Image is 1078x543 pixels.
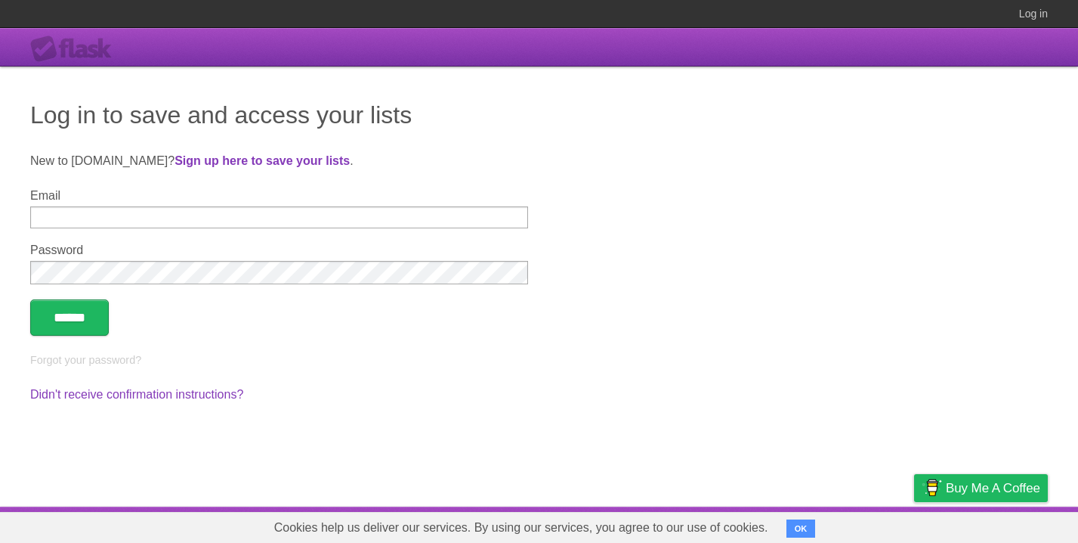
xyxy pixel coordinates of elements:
[763,510,824,539] a: Developers
[175,154,350,167] a: Sign up here to save your lists
[30,189,528,203] label: Email
[914,474,1048,502] a: Buy me a coffee
[894,510,934,539] a: Privacy
[922,475,942,501] img: Buy me a coffee
[786,520,816,538] button: OK
[30,152,1048,170] p: New to [DOMAIN_NAME]? .
[259,513,783,543] span: Cookies help us deliver our services. By using our services, you agree to our use of cookies.
[30,354,141,366] a: Forgot your password?
[713,510,745,539] a: About
[30,36,121,63] div: Flask
[30,388,243,401] a: Didn't receive confirmation instructions?
[946,475,1040,501] span: Buy me a coffee
[953,510,1048,539] a: Suggest a feature
[30,97,1048,133] h1: Log in to save and access your lists
[843,510,876,539] a: Terms
[30,244,528,257] label: Password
